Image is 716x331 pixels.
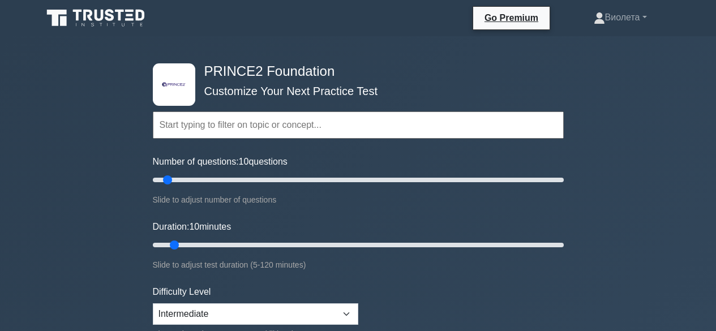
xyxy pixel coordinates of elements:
[567,6,674,29] a: Виолета
[153,111,564,139] input: Start typing to filter on topic or concept...
[153,258,564,272] div: Slide to adjust test duration (5-120 minutes)
[153,285,211,299] label: Difficulty Level
[153,155,288,169] label: Number of questions: questions
[153,220,231,234] label: Duration: minutes
[189,222,199,231] span: 10
[478,11,545,25] a: Go Premium
[153,193,564,207] div: Slide to adjust number of questions
[200,63,508,80] h4: PRINCE2 Foundation
[239,157,249,166] span: 10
